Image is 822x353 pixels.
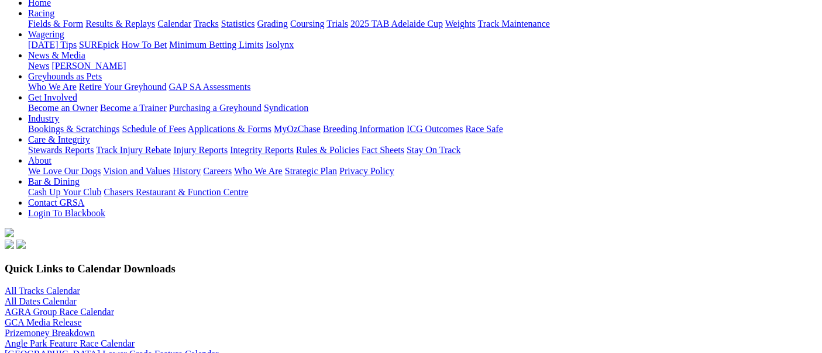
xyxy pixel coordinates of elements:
[28,61,817,71] div: News & Media
[28,166,817,176] div: About
[221,19,255,29] a: Statistics
[264,103,308,113] a: Syndication
[5,328,95,338] a: Prizemoney Breakdown
[157,19,191,29] a: Calendar
[122,124,185,134] a: Schedule of Fees
[28,124,119,134] a: Bookings & Scratchings
[28,29,64,39] a: Wagering
[290,19,325,29] a: Coursing
[234,166,283,176] a: Who We Are
[28,166,101,176] a: We Love Our Dogs
[28,198,84,207] a: Contact GRSA
[5,228,14,237] img: logo-grsa-white.png
[28,50,85,60] a: News & Media
[173,166,201,176] a: History
[188,124,271,134] a: Applications & Forms
[28,187,817,198] div: Bar & Dining
[326,19,348,29] a: Trials
[194,19,219,29] a: Tracks
[169,82,251,92] a: GAP SA Assessments
[274,124,321,134] a: MyOzChase
[339,166,394,176] a: Privacy Policy
[5,338,135,348] a: Angle Park Feature Race Calendar
[5,240,14,249] img: facebook.svg
[28,40,817,50] div: Wagering
[169,103,262,113] a: Purchasing a Greyhound
[96,145,171,155] a: Track Injury Rebate
[5,307,114,317] a: AGRA Group Race Calendar
[465,124,503,134] a: Race Safe
[5,296,77,306] a: All Dates Calendar
[478,19,550,29] a: Track Maintenance
[28,155,51,165] a: About
[173,145,228,155] a: Injury Reports
[28,92,77,102] a: Get Involved
[104,187,248,197] a: Chasers Restaurant & Function Centre
[28,145,817,155] div: Care & Integrity
[28,145,94,155] a: Stewards Reports
[203,166,232,176] a: Careers
[230,145,294,155] a: Integrity Reports
[28,61,49,71] a: News
[362,145,404,155] a: Fact Sheets
[28,176,80,186] a: Bar & Dining
[16,240,26,249] img: twitter.svg
[103,166,170,176] a: Vision and Values
[122,40,167,50] a: How To Bet
[28,82,77,92] a: Who We Are
[28,103,817,113] div: Get Involved
[257,19,288,29] a: Grading
[28,187,101,197] a: Cash Up Your Club
[28,71,102,81] a: Greyhounds as Pets
[5,317,82,327] a: GCA Media Release
[350,19,443,29] a: 2025 TAB Adelaide Cup
[28,40,77,50] a: [DATE] Tips
[266,40,294,50] a: Isolynx
[323,124,404,134] a: Breeding Information
[28,208,105,218] a: Login To Blackbook
[28,19,83,29] a: Fields & Form
[28,124,817,134] div: Industry
[79,82,167,92] a: Retire Your Greyhound
[28,103,98,113] a: Become an Owner
[28,134,90,144] a: Care & Integrity
[296,145,359,155] a: Rules & Policies
[85,19,155,29] a: Results & Replays
[28,113,59,123] a: Industry
[28,8,54,18] a: Racing
[79,40,119,50] a: SUREpick
[285,166,337,176] a: Strategic Plan
[169,40,263,50] a: Minimum Betting Limits
[28,19,817,29] div: Racing
[407,124,463,134] a: ICG Outcomes
[407,145,460,155] a: Stay On Track
[51,61,126,71] a: [PERSON_NAME]
[445,19,476,29] a: Weights
[5,286,80,296] a: All Tracks Calendar
[28,82,817,92] div: Greyhounds as Pets
[100,103,167,113] a: Become a Trainer
[5,262,817,275] h3: Quick Links to Calendar Downloads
